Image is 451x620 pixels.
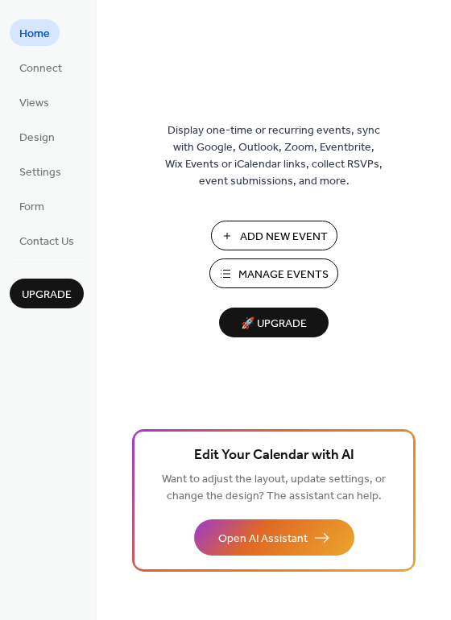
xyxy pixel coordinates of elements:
[19,60,62,77] span: Connect
[19,26,50,43] span: Home
[194,519,354,556] button: Open AI Assistant
[162,469,386,507] span: Want to adjust the layout, update settings, or change the design? The assistant can help.
[240,229,328,246] span: Add New Event
[238,267,329,283] span: Manage Events
[10,158,71,184] a: Settings
[10,89,59,115] a: Views
[19,95,49,112] span: Views
[10,192,54,219] a: Form
[10,227,84,254] a: Contact Us
[209,258,338,288] button: Manage Events
[10,279,84,308] button: Upgrade
[10,54,72,81] a: Connect
[19,199,44,216] span: Form
[10,123,64,150] a: Design
[229,313,319,335] span: 🚀 Upgrade
[19,164,61,181] span: Settings
[194,444,354,467] span: Edit Your Calendar with AI
[219,308,329,337] button: 🚀 Upgrade
[218,531,308,548] span: Open AI Assistant
[19,234,74,250] span: Contact Us
[10,19,60,46] a: Home
[19,130,55,147] span: Design
[165,122,383,190] span: Display one-time or recurring events, sync with Google, Outlook, Zoom, Eventbrite, Wix Events or ...
[211,221,337,250] button: Add New Event
[22,287,72,304] span: Upgrade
